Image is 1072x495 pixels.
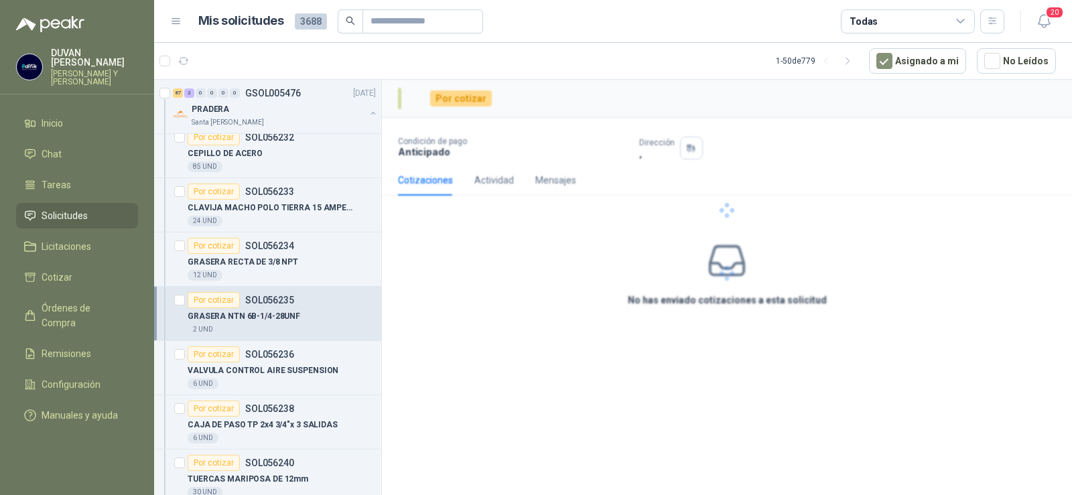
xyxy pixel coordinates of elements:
[154,124,381,178] a: Por cotizarSOL056232CEPILLO DE ACERO85 UND
[16,111,138,136] a: Inicio
[245,187,294,196] p: SOL056233
[16,341,138,366] a: Remisiones
[188,310,300,323] p: GRASERA NTN 6B-1/4-28UNF
[16,16,84,32] img: Logo peakr
[154,341,381,395] a: Por cotizarSOL056236VALVULA CONTROL AIRE SUSPENSION6 UND
[188,378,218,389] div: 6 UND
[16,265,138,290] a: Cotizar
[977,48,1056,74] button: No Leídos
[198,11,284,31] h1: Mis solicitudes
[188,270,222,281] div: 12 UND
[776,50,858,72] div: 1 - 50 de 779
[188,129,240,145] div: Por cotizar
[16,403,138,428] a: Manuales y ayuda
[188,455,240,471] div: Por cotizar
[42,377,100,392] span: Configuración
[188,346,240,362] div: Por cotizar
[218,88,228,98] div: 0
[42,346,91,361] span: Remisiones
[188,161,222,172] div: 85 UND
[16,234,138,259] a: Licitaciones
[188,324,218,335] div: 2 UND
[346,16,355,25] span: search
[1032,9,1056,33] button: 20
[173,107,189,123] img: Company Logo
[16,203,138,228] a: Solicitudes
[16,172,138,198] a: Tareas
[207,88,217,98] div: 0
[51,70,138,86] p: [PERSON_NAME] Y [PERSON_NAME]
[188,401,240,417] div: Por cotizar
[245,350,294,359] p: SOL056236
[51,48,138,67] p: DUVAN [PERSON_NAME]
[1045,6,1064,19] span: 20
[295,13,327,29] span: 3688
[188,473,308,486] p: TUERCAS MARIPOSA DE 12mm
[353,87,376,100] p: [DATE]
[245,133,294,142] p: SOL056232
[188,256,298,269] p: GRASERA RECTA DE 3/8 NPT
[188,238,240,254] div: Por cotizar
[245,295,294,305] p: SOL056235
[154,395,381,449] a: Por cotizarSOL056238CAJA DE PASO TP 2x4 3/4"x 3 SALIDAS6 UND
[188,202,354,214] p: CLAVIJA MACHO POLO TIERRA 15 AMPER LEVIT
[188,364,338,377] p: VALVULA CONTROL AIRE SUSPENSION
[245,458,294,468] p: SOL056240
[173,88,183,98] div: 87
[188,419,338,431] p: CAJA DE PASO TP 2x4 3/4"x 3 SALIDAS
[42,408,118,423] span: Manuales y ayuda
[17,54,42,80] img: Company Logo
[42,270,72,285] span: Cotizar
[16,372,138,397] a: Configuración
[16,295,138,336] a: Órdenes de Compra
[196,88,206,98] div: 0
[42,147,62,161] span: Chat
[188,216,222,226] div: 24 UND
[42,178,71,192] span: Tareas
[188,292,240,308] div: Por cotizar
[188,433,218,443] div: 6 UND
[869,48,966,74] button: Asignado a mi
[154,287,381,341] a: Por cotizarSOL056235GRASERA NTN 6B-1/4-28UNF2 UND
[16,141,138,167] a: Chat
[42,208,88,223] span: Solicitudes
[230,88,240,98] div: 0
[850,14,878,29] div: Todas
[192,103,229,116] p: PRADERA
[245,404,294,413] p: SOL056238
[184,88,194,98] div: 3
[42,116,63,131] span: Inicio
[42,301,125,330] span: Órdenes de Compra
[188,147,263,160] p: CEPILLO DE ACERO
[154,178,381,232] a: Por cotizarSOL056233CLAVIJA MACHO POLO TIERRA 15 AMPER LEVIT24 UND
[245,88,301,98] p: GSOL005476
[188,184,240,200] div: Por cotizar
[245,241,294,251] p: SOL056234
[173,85,379,128] a: 87 3 0 0 0 0 GSOL005476[DATE] Company LogoPRADERASanta [PERSON_NAME]
[42,239,91,254] span: Licitaciones
[192,117,264,128] p: Santa [PERSON_NAME]
[154,232,381,287] a: Por cotizarSOL056234GRASERA RECTA DE 3/8 NPT12 UND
